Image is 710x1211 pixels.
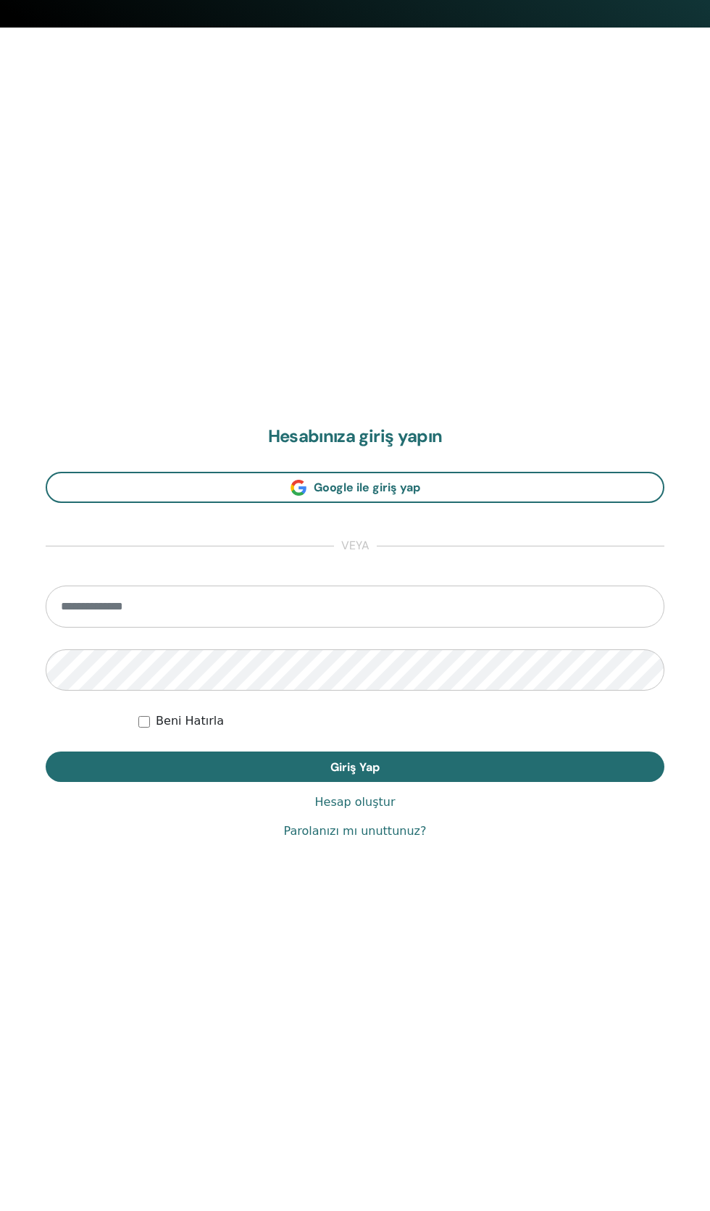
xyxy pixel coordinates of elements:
button: Giriş Yap [46,752,664,782]
div: Keep me authenticated indefinitely or until I manually logout [138,712,664,730]
span: Google ile giriş yap [314,480,420,495]
a: Google ile giriş yap [46,472,664,503]
a: Hesap oluştur [315,794,396,811]
label: Beni Hatırla [156,712,224,730]
a: Parolanızı mı unuttunuz? [284,823,427,840]
span: veya [334,538,377,555]
h2: Hesabınıza giriş yapın [46,426,664,447]
span: Giriş Yap [330,760,380,775]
